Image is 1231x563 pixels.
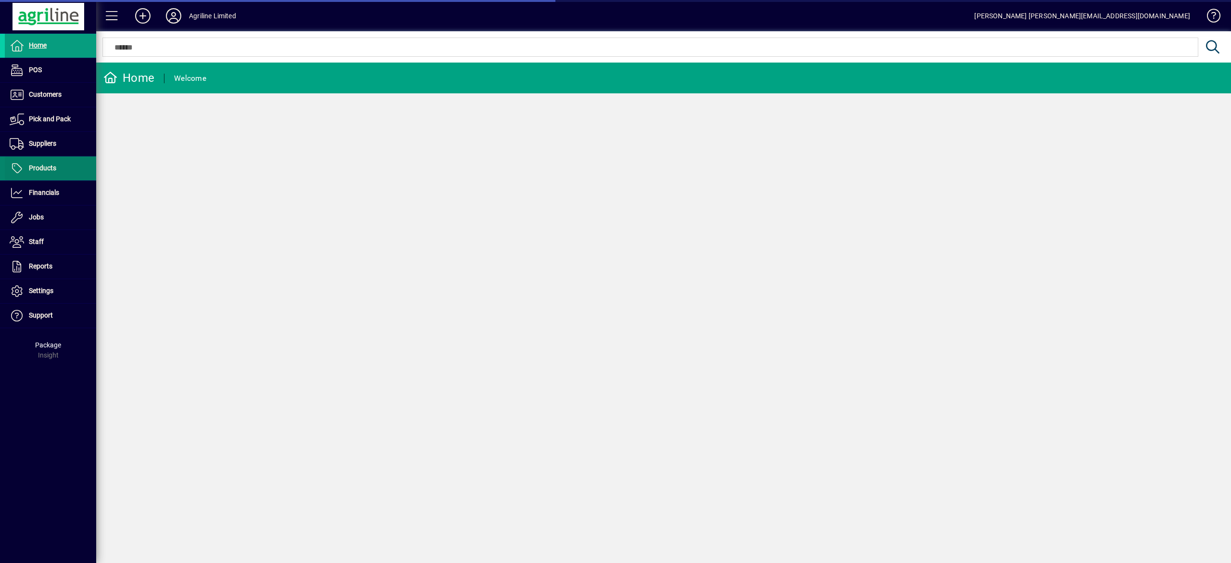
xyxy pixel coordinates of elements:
[974,8,1190,24] div: [PERSON_NAME] [PERSON_NAME][EMAIL_ADDRESS][DOMAIN_NAME]
[127,7,158,25] button: Add
[5,83,96,107] a: Customers
[5,255,96,279] a: Reports
[5,230,96,254] a: Staff
[29,66,42,74] span: POS
[5,279,96,303] a: Settings
[5,107,96,131] a: Pick and Pack
[158,7,189,25] button: Profile
[29,213,44,221] span: Jobs
[29,262,52,270] span: Reports
[29,90,62,98] span: Customers
[1200,2,1219,33] a: Knowledge Base
[29,164,56,172] span: Products
[5,181,96,205] a: Financials
[103,70,154,86] div: Home
[29,41,47,49] span: Home
[189,8,236,24] div: Agriline Limited
[29,189,59,196] span: Financials
[29,311,53,319] span: Support
[5,156,96,180] a: Products
[29,140,56,147] span: Suppliers
[5,304,96,328] a: Support
[35,341,61,349] span: Package
[5,132,96,156] a: Suppliers
[29,238,44,245] span: Staff
[5,58,96,82] a: POS
[29,115,71,123] span: Pick and Pack
[5,205,96,230] a: Jobs
[29,287,53,294] span: Settings
[174,71,206,86] div: Welcome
